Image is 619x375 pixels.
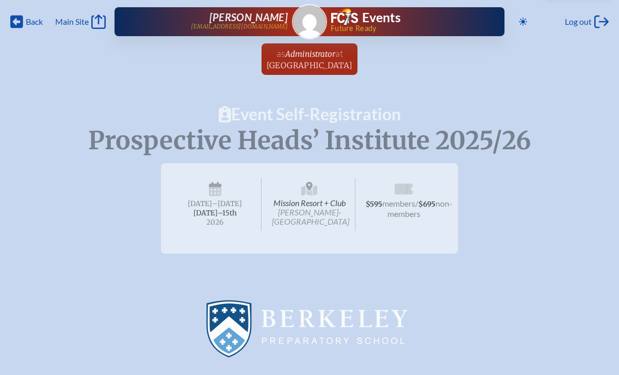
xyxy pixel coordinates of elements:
img: Berkeley Preparatory School [206,299,413,358]
span: Mission Resort + Club [264,178,356,231]
span: 2026 [177,218,253,226]
span: Administrator [285,49,335,59]
span: as [276,48,285,59]
span: [PERSON_NAME]-[GEOGRAPHIC_DATA] [272,207,349,226]
span: –[DATE] [212,199,242,208]
a: asAdministratorat[GEOGRAPHIC_DATA] [263,43,357,75]
span: $595 [366,200,382,209]
span: [PERSON_NAME] [209,11,288,23]
a: FCIS LogoEvents [331,8,401,27]
a: Gravatar [292,4,327,39]
span: Log out [565,17,592,27]
a: [PERSON_NAME][EMAIL_ADDRESS][DOMAIN_NAME] [148,11,288,32]
img: Florida Council of Independent Schools [331,8,358,25]
span: Future Ready [331,25,471,32]
span: [GEOGRAPHIC_DATA] [267,60,353,70]
span: members [382,198,415,208]
span: Main Site [55,17,89,27]
span: at [335,48,343,59]
img: Gravatar [293,5,326,38]
span: [DATE]–⁠15th [193,209,237,217]
span: [DATE] [188,199,212,208]
a: Main Site [55,14,106,29]
span: Prospective Heads’ Institute 2025/26 [88,125,531,156]
span: non-members [387,198,453,218]
div: FCIS Events — Future ready [331,8,471,32]
p: [EMAIL_ADDRESS][DOMAIN_NAME] [191,23,288,30]
span: Back [26,17,43,27]
h1: Events [362,11,401,24]
span: $695 [418,200,435,209]
span: / [415,198,418,208]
